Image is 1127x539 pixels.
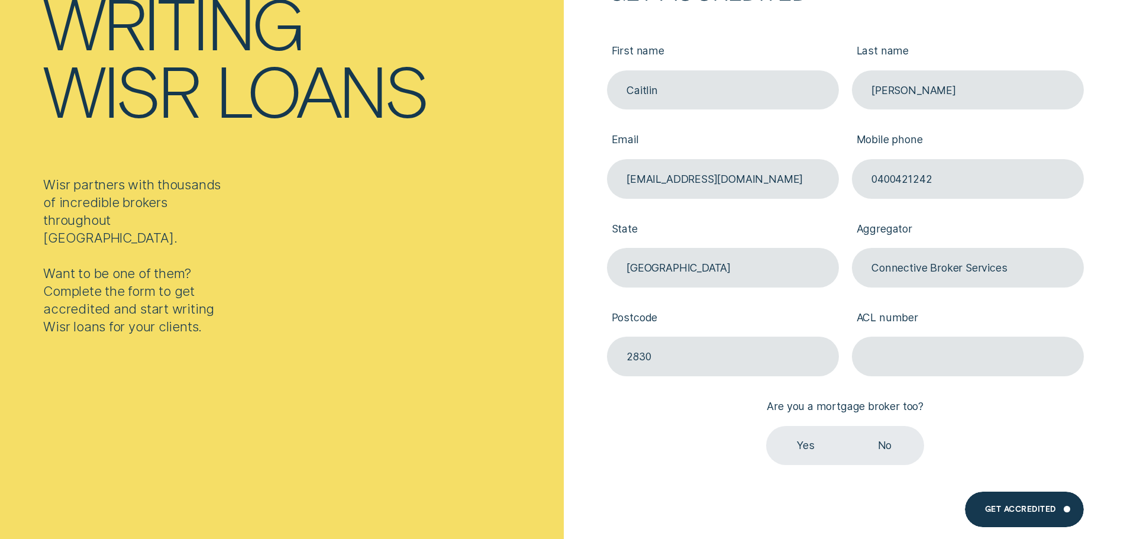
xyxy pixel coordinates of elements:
label: Yes [766,426,845,466]
div: Wisr partners with thousands of incredible brokers throughout [GEOGRAPHIC_DATA]. Want to be one o... [43,176,227,335]
label: First name [607,34,839,70]
button: Get Accredited [965,492,1083,527]
label: Mobile phone [852,123,1084,159]
label: Postcode [607,301,839,337]
label: No [845,426,924,466]
label: ACL number [852,301,1084,337]
div: loans [215,56,427,123]
label: Are you a mortgage broker too? [763,389,928,425]
label: State [607,212,839,248]
label: Last name [852,34,1084,70]
label: Email [607,123,839,159]
label: Aggregator [852,212,1084,248]
div: Wisr [43,56,198,123]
